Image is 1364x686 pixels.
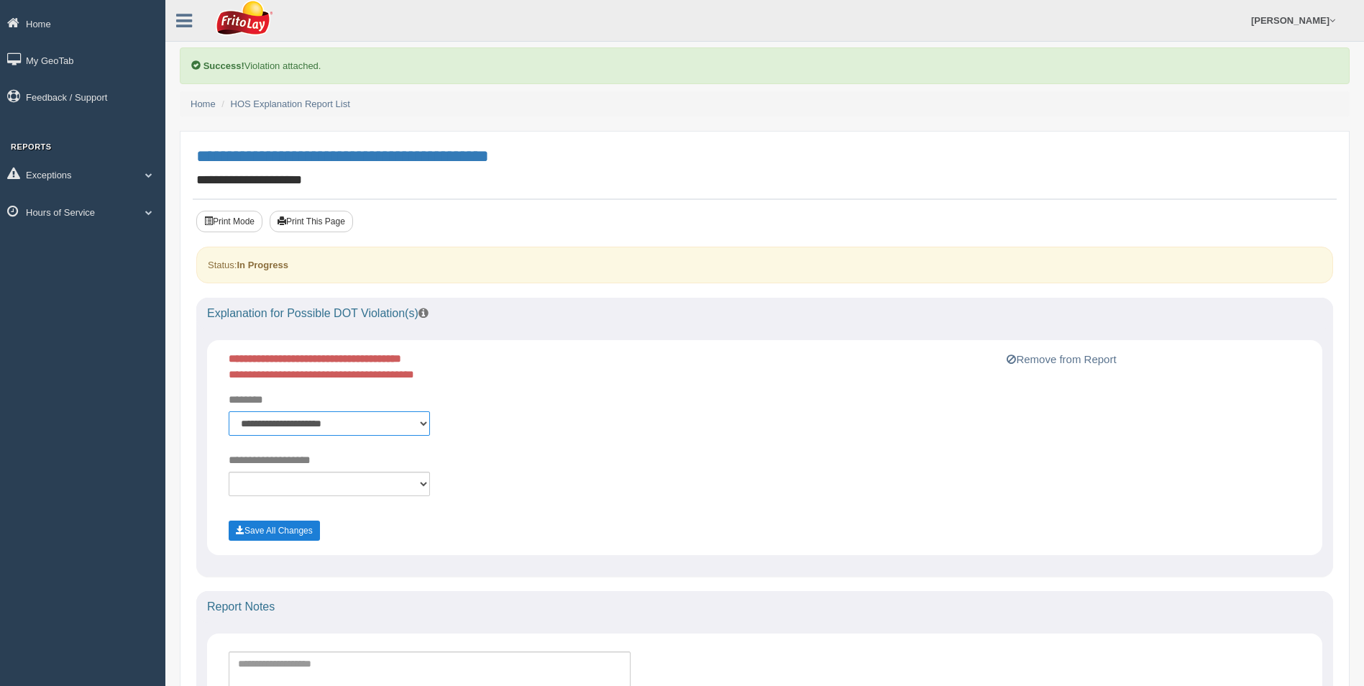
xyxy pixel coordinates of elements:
[196,211,262,232] button: Print Mode
[180,47,1350,84] div: Violation attached.
[237,260,288,270] strong: In Progress
[196,298,1333,329] div: Explanation for Possible DOT Violation(s)
[203,60,244,71] b: Success!
[1002,351,1120,368] button: Remove from Report
[196,247,1333,283] div: Status:
[229,521,320,541] button: Save
[231,99,350,109] a: HOS Explanation Report List
[196,591,1333,623] div: Report Notes
[191,99,216,109] a: Home
[270,211,353,232] button: Print This Page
